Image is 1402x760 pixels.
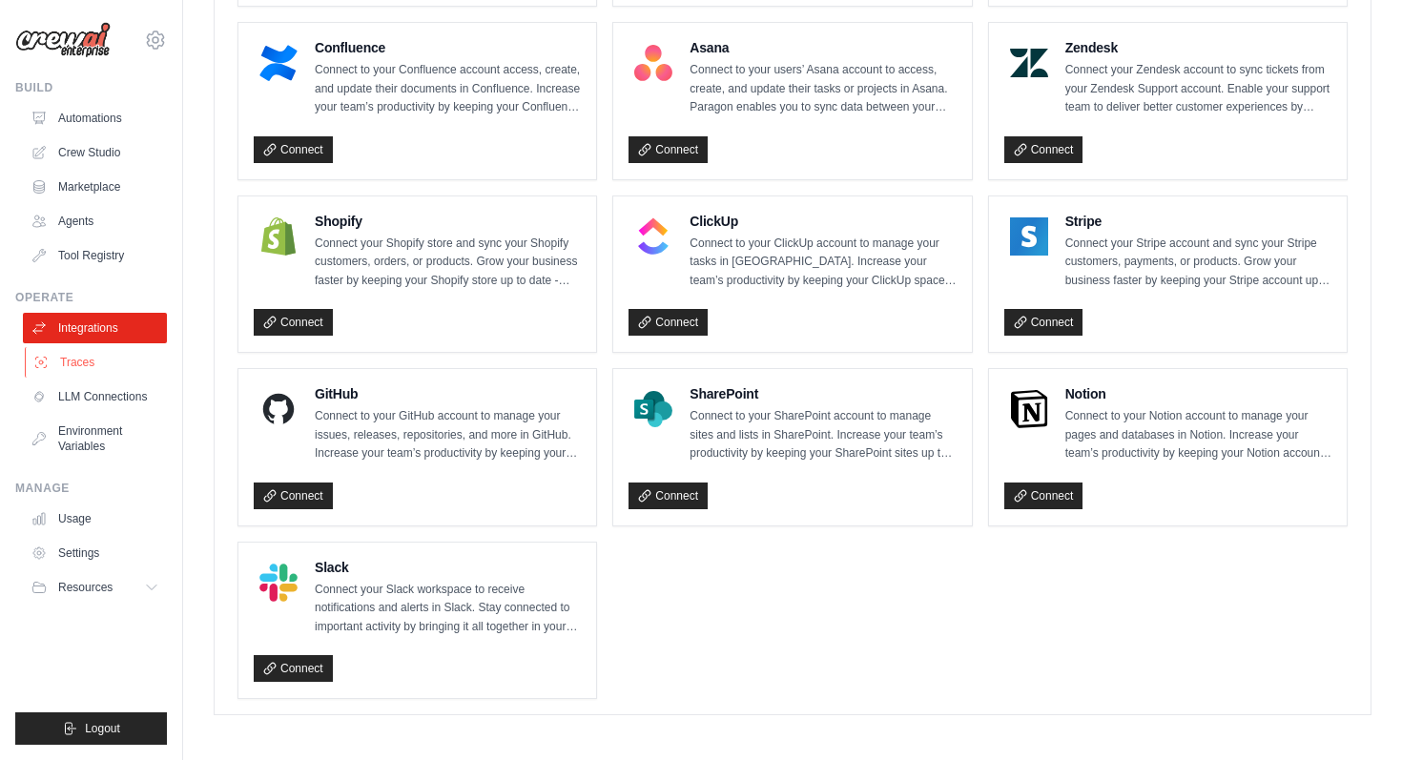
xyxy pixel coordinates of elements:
a: Connect [629,136,708,163]
a: Crew Studio [23,137,167,168]
a: Agents [23,206,167,236]
img: Notion Logo [1010,390,1048,428]
h4: Notion [1065,384,1331,403]
button: Logout [15,712,167,745]
img: Zendesk Logo [1010,44,1048,82]
p: Connect your Shopify store and sync your Shopify customers, orders, or products. Grow your busine... [315,235,581,291]
img: SharePoint Logo [634,390,672,428]
button: Resources [23,572,167,603]
h4: SharePoint [690,384,956,403]
img: Confluence Logo [259,44,298,82]
a: Traces [25,347,169,378]
a: Automations [23,103,167,134]
div: Manage [15,481,167,496]
h4: Zendesk [1065,38,1331,57]
a: Connect [629,483,708,509]
a: Usage [23,503,167,534]
img: ClickUp Logo [634,217,672,256]
p: Connect to your users’ Asana account to access, create, and update their tasks or projects in Asa... [690,61,956,117]
img: Shopify Logo [259,217,298,256]
img: Stripe Logo [1010,217,1048,256]
a: Connect [254,136,333,163]
p: Connect to your SharePoint account to manage sites and lists in SharePoint. Increase your team’s ... [690,407,956,463]
div: Build [15,80,167,95]
a: Connect [1004,483,1083,509]
h4: Slack [315,558,581,577]
div: Operate [15,290,167,305]
h4: Confluence [315,38,581,57]
a: Connect [629,309,708,336]
img: Asana Logo [634,44,672,82]
span: Resources [58,580,113,595]
span: Logout [85,721,120,736]
p: Connect to your ClickUp account to manage your tasks in [GEOGRAPHIC_DATA]. Increase your team’s p... [690,235,956,291]
h4: GitHub [315,384,581,403]
img: Logo [15,22,111,58]
p: Connect to your Confluence account access, create, and update their documents in Confluence. Incr... [315,61,581,117]
a: Connect [1004,309,1083,336]
h4: Stripe [1065,212,1331,231]
a: Integrations [23,313,167,343]
h4: Shopify [315,212,581,231]
a: LLM Connections [23,381,167,412]
p: Connect your Stripe account and sync your Stripe customers, payments, or products. Grow your busi... [1065,235,1331,291]
a: Connect [254,483,333,509]
a: Marketplace [23,172,167,202]
a: Connect [1004,136,1083,163]
p: Connect your Zendesk account to sync tickets from your Zendesk Support account. Enable your suppo... [1065,61,1331,117]
h4: ClickUp [690,212,956,231]
p: Connect your Slack workspace to receive notifications and alerts in Slack. Stay connected to impo... [315,581,581,637]
a: Environment Variables [23,416,167,462]
img: GitHub Logo [259,390,298,428]
p: Connect to your GitHub account to manage your issues, releases, repositories, and more in GitHub.... [315,407,581,463]
a: Settings [23,538,167,568]
img: Slack Logo [259,564,298,602]
a: Connect [254,309,333,336]
a: Tool Registry [23,240,167,271]
p: Connect to your Notion account to manage your pages and databases in Notion. Increase your team’s... [1065,407,1331,463]
a: Connect [254,655,333,682]
h4: Asana [690,38,956,57]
